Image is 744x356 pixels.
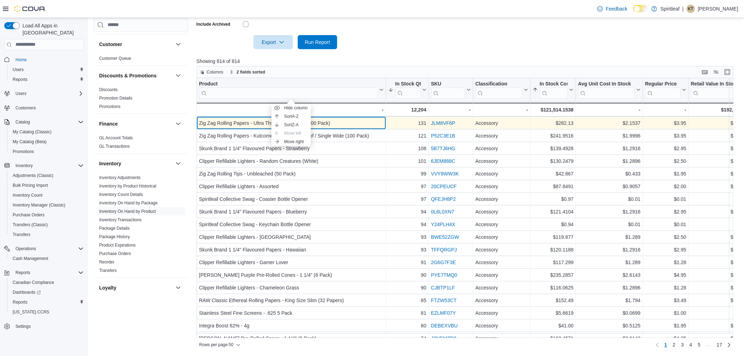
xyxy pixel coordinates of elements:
span: Transfers [13,232,30,237]
a: Product Expirations [99,242,136,247]
span: Transfers (Classic) [10,221,84,229]
button: SKU [431,81,470,98]
button: SortZ-A [271,121,311,129]
a: Bulk Pricing Import [10,181,51,190]
span: Customers [15,105,36,111]
span: Move right [284,139,304,145]
div: $2.1537 [578,119,640,127]
span: Transfers [10,230,84,239]
button: Transfers [7,230,86,240]
button: Run Report [298,35,337,49]
span: Inventory Manager (Classic) [10,201,84,209]
div: $139.4928 [533,144,573,153]
a: 5B7TJ6HG [431,146,455,151]
div: Accessory [475,195,528,203]
button: Product [199,81,384,98]
span: My Catalog (Beta) [10,138,84,146]
button: Cash Management [7,254,86,263]
div: Avg Unit Cost In Stock [578,81,635,98]
span: Canadian Compliance [13,280,54,285]
a: EZLMF07Y [431,310,456,316]
div: $282.13 [533,119,573,127]
img: Cova [14,5,46,12]
button: Rows per page:50 [197,341,243,349]
a: VVY8WW3K [431,171,458,177]
button: Operations [13,244,39,253]
a: Page 5 of 17 [695,339,704,351]
button: Inventory [99,160,173,167]
a: FTZW53CT [431,298,456,303]
span: Sort Z-A [284,122,299,128]
button: Inventory [174,159,182,167]
a: 6JEM888C [431,158,455,164]
a: JLM8VF6P [431,120,455,126]
span: Promotion Details [99,95,133,101]
span: Reports [10,75,84,84]
div: 131 [388,119,426,127]
span: 17 [717,342,723,349]
span: Sort A-Z [284,114,299,119]
a: Reorder [99,259,114,264]
a: Canadian Compliance [10,278,57,287]
a: Inventory Count [10,191,45,199]
a: Purchase Orders [10,211,47,219]
span: Purchase Orders [13,212,45,218]
div: $1.2916 [578,208,640,216]
div: - [645,106,686,114]
button: Reports [7,297,86,307]
div: SKU [431,81,465,87]
span: Promotions [13,149,34,154]
div: $3.95 [645,132,686,140]
div: $0.433 [578,170,640,178]
button: Enter fullscreen [723,68,732,76]
div: Regular Price [645,81,681,87]
button: Customer [174,40,182,48]
button: Classification [475,81,528,98]
span: Dark Mode [633,12,634,13]
div: $3.95 [645,119,686,127]
span: Customers [13,103,84,112]
a: Y24PLH4X [431,222,455,227]
span: Bulk Pricing Import [13,183,48,188]
div: $0.01 [645,195,686,203]
a: Package Details [99,225,130,230]
button: Reports [7,75,86,84]
div: Clipper Refillable Lighters - Assorted [199,182,384,191]
a: Transfers [99,268,117,273]
a: 20CPEUCF [431,184,456,189]
button: Discounts & Promotions [99,72,173,79]
button: Promotions [7,147,86,157]
div: Accessory [475,144,528,153]
span: Inventory Manager (Classic) [13,202,65,208]
div: $42.867 [533,170,573,178]
button: Finance [174,119,182,128]
button: Customers [1,103,86,113]
button: Hide column [271,104,311,112]
div: Accessory [475,157,528,165]
span: Discounts [99,87,118,92]
span: Washington CCRS [10,308,84,316]
button: Adjustments (Classic) [7,171,86,180]
span: Run Report [305,39,330,46]
a: Inventory Count Details [99,192,143,197]
label: Include Archived [197,21,230,27]
button: Users [13,89,29,98]
div: Classification [475,81,522,98]
button: [US_STATE] CCRS [7,307,86,317]
span: 2 fields sorted [237,69,265,75]
input: Dark Mode [633,5,648,12]
button: Settings [1,321,86,331]
div: Spiritleaf Collective Swag - Coaster Bottle Opener [199,195,384,203]
span: Adjustments (Classic) [13,173,53,178]
div: $0.9057 [578,182,640,191]
span: Load All Apps in [GEOGRAPHIC_DATA] [20,22,84,36]
span: Inventory Count Details [99,191,143,197]
div: 101 [388,157,426,165]
a: Dashboards [10,288,44,297]
h3: Customer [99,40,122,47]
span: Dashboards [10,288,84,297]
a: Transfers (Classic) [10,221,51,229]
button: Users [7,65,86,75]
h3: Inventory [99,160,121,167]
span: Dashboards [13,290,41,295]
